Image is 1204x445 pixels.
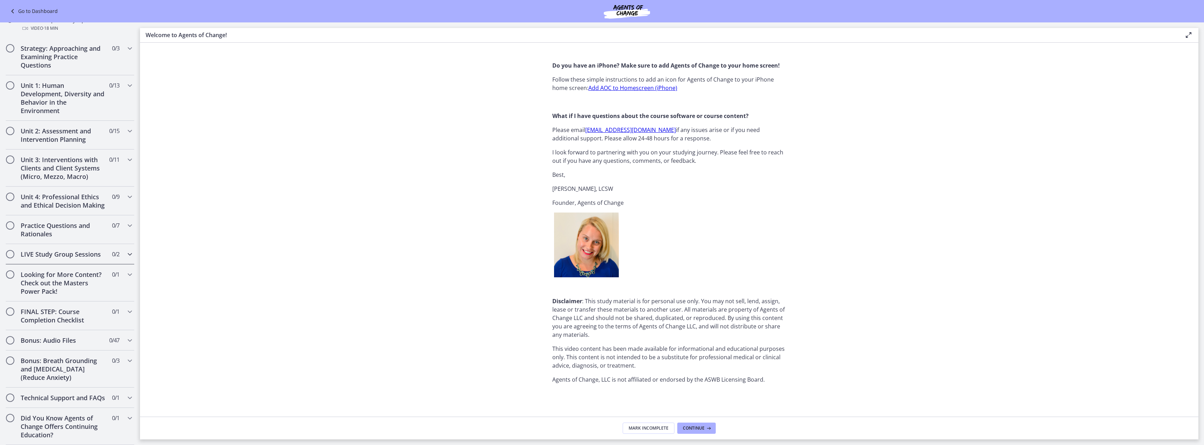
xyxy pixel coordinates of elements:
img: 1617799957543.jpg [554,213,619,277]
span: 0 / 11 [109,155,119,164]
strong: Do you have an iPhone? Make sure to add Agents of Change to your home screen! [552,62,780,69]
span: 0 / 3 [112,356,119,365]
p: : This study material is for personal use only. You may not sell, lend, assign, lease or transfer... [552,297,786,339]
button: Fullscreen [220,120,234,132]
button: Play Video: c1o6hcmjueu5qasqsu00.mp4 [95,46,139,74]
span: 0 / 7 [112,221,119,230]
span: 0 / 13 [109,81,119,90]
p: [PERSON_NAME], LCSW [552,185,786,193]
strong: Disclaimer [552,297,582,305]
h3: Welcome to Agents of Change! [146,31,1173,39]
p: I look forward to partnering with you on your studying journey. Please feel free to reach out if ... [552,148,786,165]
a: Add AOC to Homescreen (iPhone) [588,84,677,92]
strong: What if I have questions about the course software or course content? [552,112,749,120]
h2: Strategy: Approaching and Examining Practice Questions [21,44,106,69]
h2: Looking for More Content? Check out the Masters Power Pack! [21,270,106,295]
p: Agents of Change, LLC is not affiliated or endorsed by the ASWB Licensing Board. [552,375,786,384]
span: Mark Incomplete [629,425,668,431]
p: Founder, Agents of Change [552,199,786,207]
button: Continue [677,423,716,434]
h2: Unit 2: Assessment and Intervention Planning [21,127,106,144]
h2: Practice Questions and Rationales [21,221,106,238]
div: Video [22,24,132,33]
h2: Bonus: Audio Files [21,336,106,345]
span: 0 / 3 [112,44,119,53]
span: 0 / 1 [112,414,119,422]
a: Go to Dashboard [8,7,58,15]
span: 0 / 2 [112,250,119,258]
button: Show settings menu [206,120,220,132]
span: 0 / 1 [112,270,119,279]
h2: LIVE Study Group Sessions [21,250,106,258]
div: BONUS: Top 5 Study Tips [22,16,132,33]
span: 0 / 9 [112,193,119,201]
button: Mute [192,120,206,132]
div: Playbar [30,120,188,132]
button: Mark Incomplete [623,423,674,434]
h2: FINAL STEP: Course Completion Checklist [21,307,106,324]
p: This video content has been made available for informational and educational purposes only. This ... [552,345,786,370]
p: Please email if any issues arise or if you need additional support. Please allow 24-48 hours for ... [552,126,786,142]
span: Continue [683,425,705,431]
span: 0 / 1 [112,307,119,316]
h2: Unit 1: Human Development, Diversity and Behavior in the Environment [21,81,106,115]
img: Agents of Change Social Work Test Prep [585,3,669,20]
span: · 18 min [43,24,58,33]
p: Follow these simple instructions to add an icon for Agents of Change to your iPhone home screen: [552,75,786,92]
h2: Technical Support and FAQs [21,394,106,402]
span: 0 / 15 [109,127,119,135]
h2: Did You Know Agents of Change Offers Continuing Education? [21,414,106,439]
h2: Unit 3: Interventions with Clients and Client Systems (Micro, Mezzo, Macro) [21,155,106,181]
span: 0 / 1 [112,394,119,402]
span: 0 / 47 [109,336,119,345]
h2: Bonus: Breath Grounding and [MEDICAL_DATA] (Reduce Anxiety) [21,356,106,382]
p: Best, [552,171,786,179]
a: [EMAIL_ADDRESS][DOMAIN_NAME] [585,126,676,134]
h2: Unit 4: Professional Ethics and Ethical Decision Making [21,193,106,209]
